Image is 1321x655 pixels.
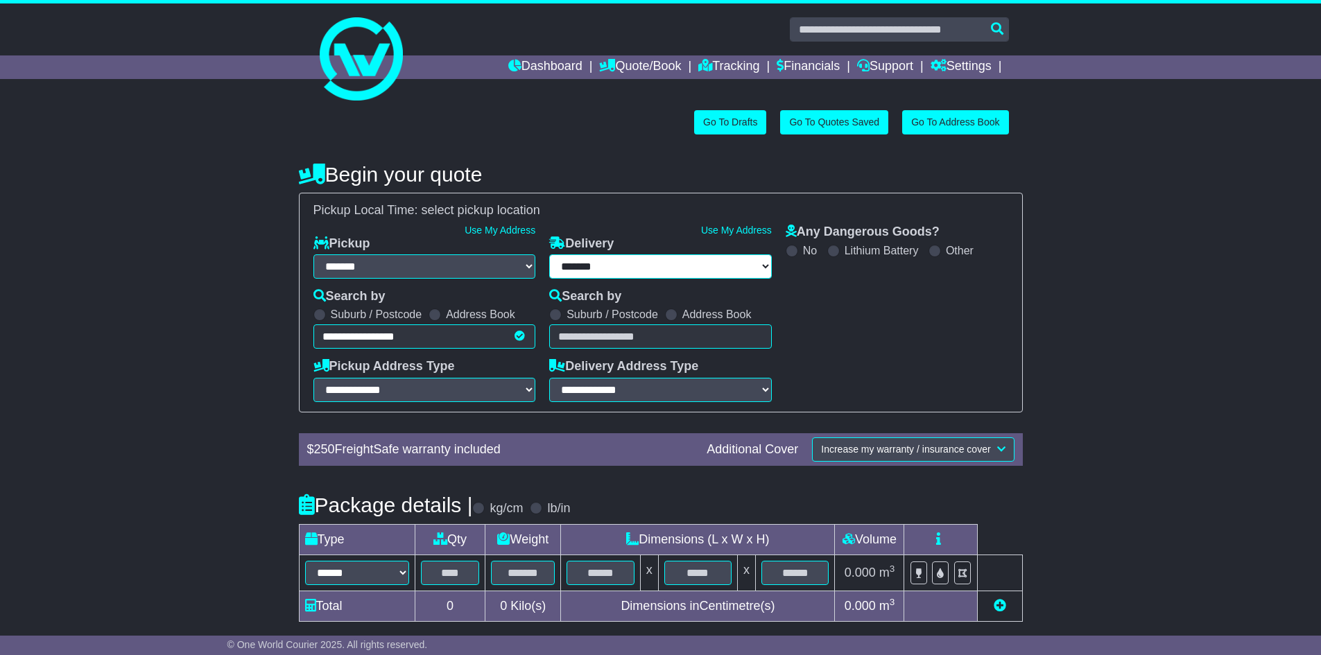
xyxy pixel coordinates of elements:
label: Suburb / Postcode [331,308,422,321]
button: Increase my warranty / insurance cover [812,437,1014,462]
sup: 3 [890,564,895,574]
div: Pickup Local Time: [306,203,1015,218]
span: m [879,566,895,579]
span: 0.000 [845,599,876,613]
span: 250 [314,442,335,456]
a: Use My Address [465,225,535,236]
a: Use My Address [701,225,772,236]
td: Total [299,591,415,621]
h4: Begin your quote [299,163,1023,186]
td: Volume [835,524,904,554]
span: m [879,599,895,613]
td: Dimensions (L x W x H) [561,524,835,554]
td: Kilo(s) [485,591,561,621]
label: Pickup [313,236,370,252]
td: Type [299,524,415,554]
a: Settings [931,55,992,79]
label: Address Book [682,308,752,321]
td: Dimensions in Centimetre(s) [561,591,835,621]
td: x [738,554,756,591]
td: Weight [485,524,561,554]
span: Increase my warranty / insurance cover [821,444,990,455]
span: 0 [500,599,507,613]
h4: Package details | [299,494,473,516]
a: Add new item [994,599,1006,613]
label: Lithium Battery [845,244,919,257]
label: Other [946,244,974,257]
a: Tracking [698,55,759,79]
label: Suburb / Postcode [567,308,658,321]
label: Delivery [549,236,614,252]
td: Qty [415,524,485,554]
label: Search by [313,289,386,304]
span: 0.000 [845,566,876,579]
td: x [640,554,658,591]
label: Search by [549,289,621,304]
div: $ FreightSafe warranty included [300,442,700,457]
sup: 3 [890,597,895,607]
label: No [803,244,817,257]
a: Go To Drafts [694,110,766,134]
a: Go To Quotes Saved [780,110,888,134]
a: Support [857,55,913,79]
label: Pickup Address Type [313,359,455,374]
a: Go To Address Book [902,110,1008,134]
label: Address Book [446,308,515,321]
span: select pickup location [422,203,540,217]
a: Financials [777,55,840,79]
span: © One World Courier 2025. All rights reserved. [227,639,428,650]
label: lb/in [547,501,570,516]
a: Quote/Book [599,55,681,79]
label: Any Dangerous Goods? [786,225,940,240]
div: Additional Cover [700,442,805,457]
label: kg/cm [490,501,523,516]
a: Dashboard [508,55,582,79]
td: 0 [415,591,485,621]
label: Delivery Address Type [549,359,698,374]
